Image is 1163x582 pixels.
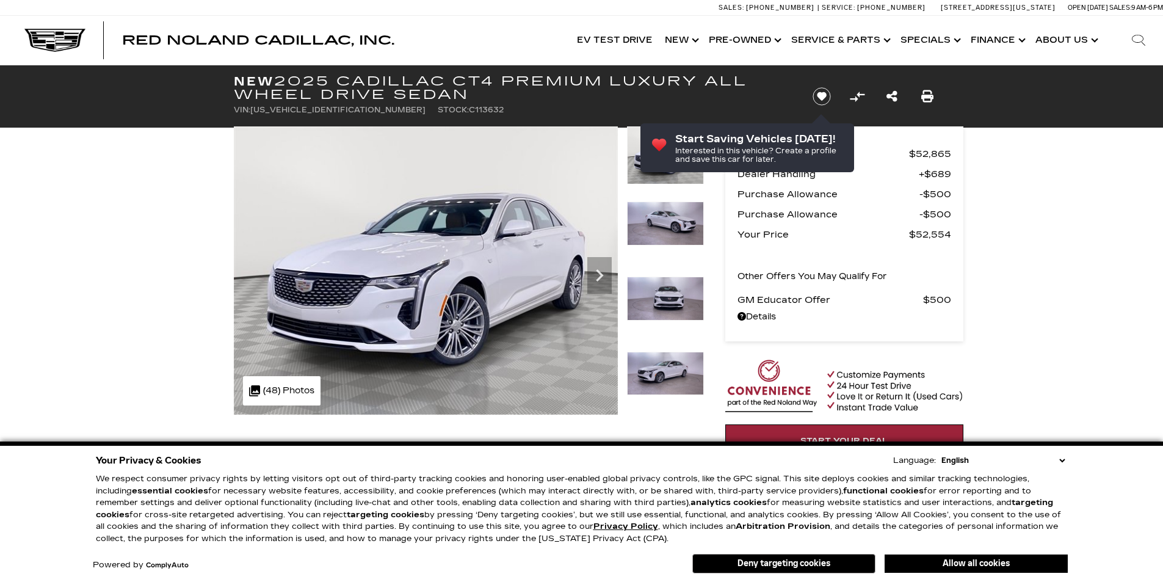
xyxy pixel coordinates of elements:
[919,206,951,223] span: $500
[808,87,835,106] button: Save vehicle
[737,145,951,162] a: MSRP $52,865
[965,16,1029,65] a: Finance
[96,473,1068,545] p: We respect consumer privacy rights by letting visitors opt out of third-party tracking cookies an...
[627,202,704,246] img: New 2025 Crystal White Tricoat Cadillac Premium Luxury image 2
[919,166,951,183] span: $689
[737,166,951,183] a: Dealer Handling $689
[627,126,704,184] img: New 2025 Crystal White Tricoat Cadillac Premium Luxury image 1
[800,436,888,446] span: Start Your Deal
[737,308,951,326] a: Details
[234,75,792,101] h1: 2025 Cadillac CT4 Premium Luxury All Wheel Drive Sedan
[817,4,929,11] a: Service: [PHONE_NUMBER]
[96,452,201,469] span: Your Privacy & Cookies
[848,87,866,106] button: Compare vehicle
[938,454,1068,467] select: Language Select
[24,29,85,52] img: Cadillac Dark Logo with Cadillac White Text
[909,145,951,162] span: $52,865
[737,226,909,243] span: Your Price
[703,16,785,65] a: Pre-Owned
[96,498,1053,520] strong: targeting cookies
[1029,16,1102,65] a: About Us
[737,206,951,223] a: Purchase Allowance $500
[885,555,1068,573] button: Allow all cookies
[736,522,830,531] strong: Arbitration Provision
[737,268,887,285] p: Other Offers You May Qualify For
[857,4,926,12] span: [PHONE_NUMBER]
[243,376,321,406] div: (48) Photos
[894,16,965,65] a: Specials
[893,457,936,465] div: Language:
[737,186,951,203] a: Purchase Allowance $500
[737,291,951,308] a: GM Educator Offer $500
[593,522,658,531] a: Privacy Policy
[886,88,897,105] a: Share this New 2025 Cadillac CT4 Premium Luxury All Wheel Drive Sedan
[719,4,744,12] span: Sales:
[234,126,618,415] img: New 2025 Crystal White Tricoat Cadillac Premium Luxury image 1
[737,145,909,162] span: MSRP
[725,424,963,457] a: Start Your Deal
[737,226,951,243] a: Your Price $52,554
[690,498,767,507] strong: analytics cookies
[1068,4,1108,12] span: Open [DATE]
[746,4,814,12] span: [PHONE_NUMBER]
[571,16,659,65] a: EV Test Drive
[234,106,250,114] span: VIN:
[627,352,704,396] img: New 2025 Crystal White Tricoat Cadillac Premium Luxury image 4
[469,106,504,114] span: C113632
[941,4,1056,12] a: [STREET_ADDRESS][US_STATE]
[919,186,951,203] span: $500
[234,74,274,89] strong: New
[822,4,855,12] span: Service:
[719,4,817,11] a: Sales: [PHONE_NUMBER]
[923,291,951,308] span: $500
[250,106,426,114] span: [US_VEHICLE_IDENTIFICATION_NUMBER]
[1109,4,1131,12] span: Sales:
[737,166,919,183] span: Dealer Handling
[737,186,919,203] span: Purchase Allowance
[587,257,612,294] div: Next
[659,16,703,65] a: New
[1131,4,1163,12] span: 9 AM-6 PM
[132,486,208,496] strong: essential cookies
[122,34,394,46] a: Red Noland Cadillac, Inc.
[737,291,923,308] span: GM Educator Offer
[785,16,894,65] a: Service & Parts
[627,277,704,321] img: New 2025 Crystal White Tricoat Cadillac Premium Luxury image 3
[438,106,469,114] span: Stock:
[93,561,189,569] div: Powered by
[347,510,424,520] strong: targeting cookies
[146,562,189,569] a: ComplyAuto
[921,88,933,105] a: Print this New 2025 Cadillac CT4 Premium Luxury All Wheel Drive Sedan
[909,226,951,243] span: $52,554
[737,206,919,223] span: Purchase Allowance
[843,486,924,496] strong: functional cookies
[692,554,875,573] button: Deny targeting cookies
[122,33,394,48] span: Red Noland Cadillac, Inc.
